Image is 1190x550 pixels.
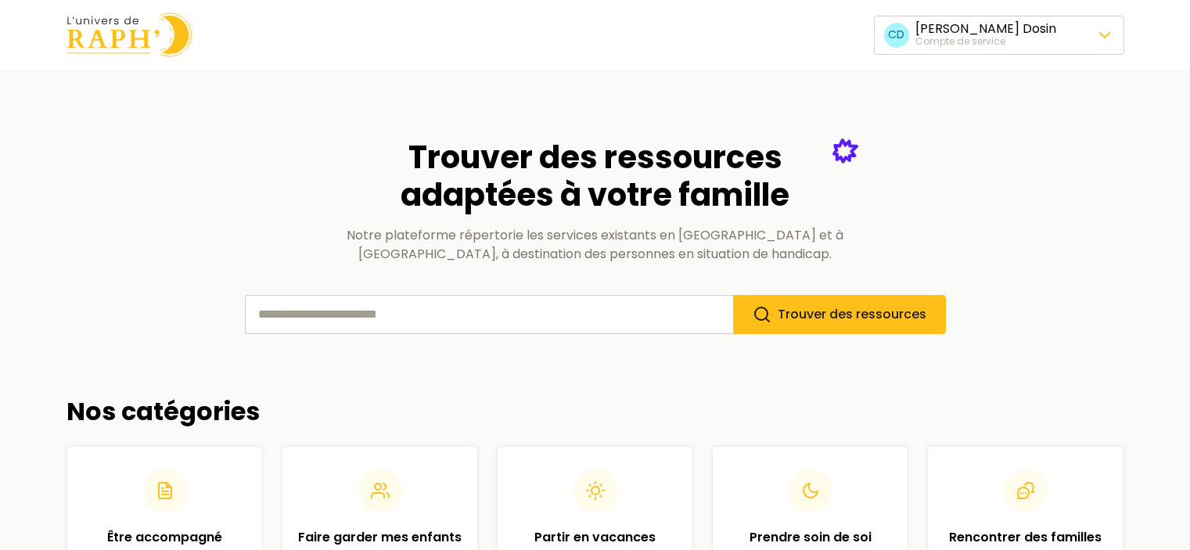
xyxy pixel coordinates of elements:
button: CD[PERSON_NAME] DosinCompte de service [874,16,1124,55]
h2: Rencontrer des familles [940,528,1110,547]
button: Trouver des ressources [733,295,946,334]
img: Univers de Raph logo [67,13,192,57]
h2: Prendre soin de soi [725,528,895,547]
span: Trouver des ressources [778,305,926,323]
h2: Partir en vacances [510,528,680,547]
h2: Trouver des ressources adaptées à votre famille [333,138,858,214]
h2: Être accompagné [80,528,250,547]
h2: Nos catégories [67,397,1124,426]
img: Étoile [832,138,858,164]
p: Notre plateforme répertorie les services existants en [GEOGRAPHIC_DATA] et à [GEOGRAPHIC_DATA], à... [333,226,858,264]
span: [PERSON_NAME] [915,20,1019,38]
h2: Faire garder mes enfants [295,528,465,547]
span: CD [884,23,909,48]
span: Dosin [1023,20,1056,38]
div: Compte de service [915,35,1056,48]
